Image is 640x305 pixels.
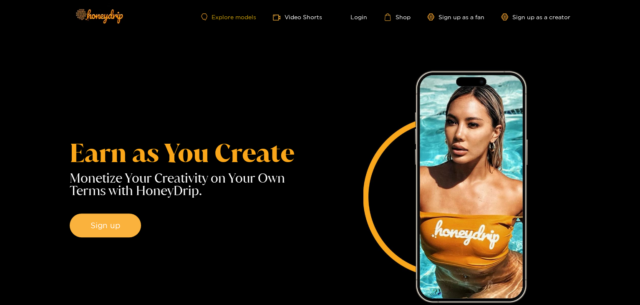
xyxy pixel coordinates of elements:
button: Sign up [70,213,141,238]
span: video-camera [273,14,285,21]
a: Shop [384,13,411,21]
a: Sign up as a creator [501,13,570,20]
a: Login [339,13,367,21]
h1: Earn as You Create [70,140,320,165]
a: Explore models [201,13,256,20]
p: Monetize Your Creativity on Your Own Terms with HoneyDrip. [70,172,320,197]
a: Sign up as a fan [427,13,484,20]
a: Video Shorts [273,13,322,21]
